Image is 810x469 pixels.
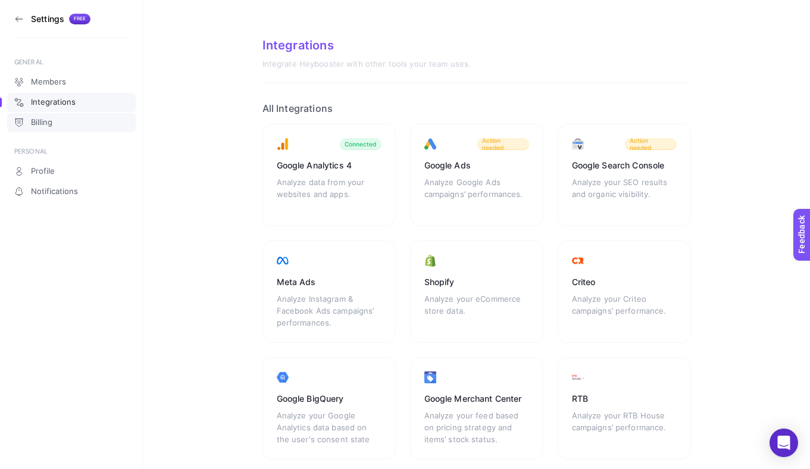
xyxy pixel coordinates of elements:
h2: All Integrations [262,102,691,114]
span: Free [74,16,86,22]
span: Action needed [630,137,672,151]
a: Integrations [7,93,136,112]
div: GENERAL [14,57,129,67]
div: Google Search Console [572,160,677,171]
span: Action needed [482,137,524,151]
a: Billing [7,113,136,132]
span: Billing [31,118,52,127]
span: Profile [31,167,55,176]
div: Criteo [572,276,677,288]
div: Shopify [424,276,529,288]
a: Profile [7,162,136,181]
div: Google BigQuery [277,393,381,405]
div: Google Analytics 4 [277,160,381,171]
div: Analyze your SEO results and organic visibility. [572,176,677,212]
div: Integrations [262,38,691,52]
div: Analyze your Google Analytics data based on the user's consent state [277,409,381,445]
div: Open Intercom Messenger [770,429,798,457]
div: Google Ads [424,160,529,171]
div: Connected [345,140,377,148]
div: PERSONAL [14,146,129,156]
div: Analyze your feed based on pricing strategy and items’ stock status. [424,409,529,445]
div: Integrate Heybooster with other tools your team uses. [262,60,691,69]
div: Analyze your RTB House campaigns’ performance. [572,409,677,445]
div: Analyze your Criteo campaigns’ performance. [572,293,677,329]
div: Analyze data from your websites and apps. [277,176,381,212]
span: Integrations [31,98,76,107]
a: Members [7,73,136,92]
span: Notifications [31,187,78,196]
a: Notifications [7,182,136,201]
div: Analyze Instagram & Facebook Ads campaigns’ performances. [277,293,381,329]
span: Feedback [7,4,45,13]
span: Members [31,77,66,87]
h3: Settings [31,14,64,24]
div: Google Merchant Center [424,393,529,405]
div: Analyze Google Ads campaigns’ performances. [424,176,529,212]
div: RTB [572,393,677,405]
div: Meta Ads [277,276,381,288]
div: Analyze your eCommerce store data. [424,293,529,329]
